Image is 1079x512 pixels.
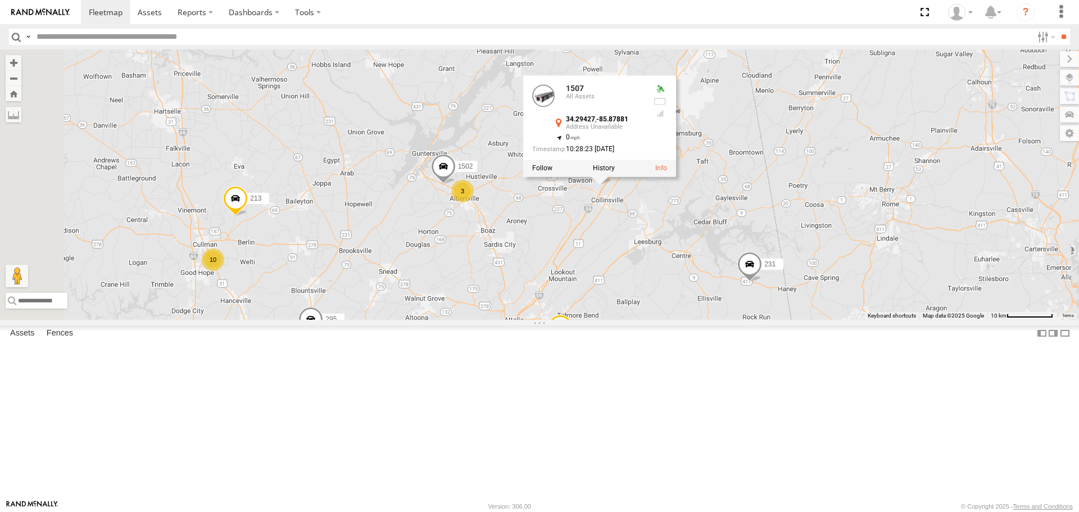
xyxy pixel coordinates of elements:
div: Version: 306.00 [488,503,531,510]
label: Search Query [24,29,33,45]
button: Drag Pegman onto the map to open Street View [6,265,28,287]
a: Visit our Website [6,501,58,512]
span: 231 [764,260,776,268]
a: Terms and Conditions [1013,503,1073,510]
span: 0 [566,133,580,141]
div: EDWARD EDMONDSON [944,4,977,21]
label: Hide Summary Table [1059,325,1071,342]
label: Measure [6,107,21,123]
a: 1507 [566,84,584,93]
button: Zoom in [6,55,21,70]
a: View Asset Details [532,85,555,107]
a: View Asset Details [655,165,667,173]
button: Zoom Home [6,86,21,101]
span: 213 [250,195,261,203]
span: 295 [325,315,337,323]
div: 3 [451,180,474,202]
img: rand-logo.svg [11,8,70,16]
div: © Copyright 2025 - [961,503,1073,510]
span: 1502 [458,162,473,170]
div: 10 [202,248,224,271]
div: Date/time of location update [532,146,645,153]
label: Assets [4,326,40,342]
button: Keyboard shortcuts [868,312,916,320]
label: Map Settings [1060,125,1079,141]
div: All Assets [566,94,645,101]
label: Realtime tracking of Asset [532,165,552,173]
span: 10 km [991,312,1007,319]
label: Search Filter Options [1033,29,1057,45]
span: Map data ©2025 Google [923,312,984,319]
label: Fences [41,326,79,342]
div: Valid GPS Fix [654,85,667,94]
button: Map Scale: 10 km per 79 pixels [987,312,1057,320]
label: Dock Summary Table to the Left [1036,325,1048,342]
strong: -85.87881 [596,116,628,124]
i: ? [1017,3,1035,21]
label: View Asset History [593,165,615,173]
button: Zoom out [6,70,21,86]
a: Terms (opens in new tab) [1062,313,1074,318]
div: No battery health information received from this device. [654,97,667,106]
label: Dock Summary Table to the Right [1048,325,1059,342]
div: Last Event GSM Signal Strength [654,109,667,118]
div: , [566,116,645,130]
strong: 34.29427 [566,116,595,124]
